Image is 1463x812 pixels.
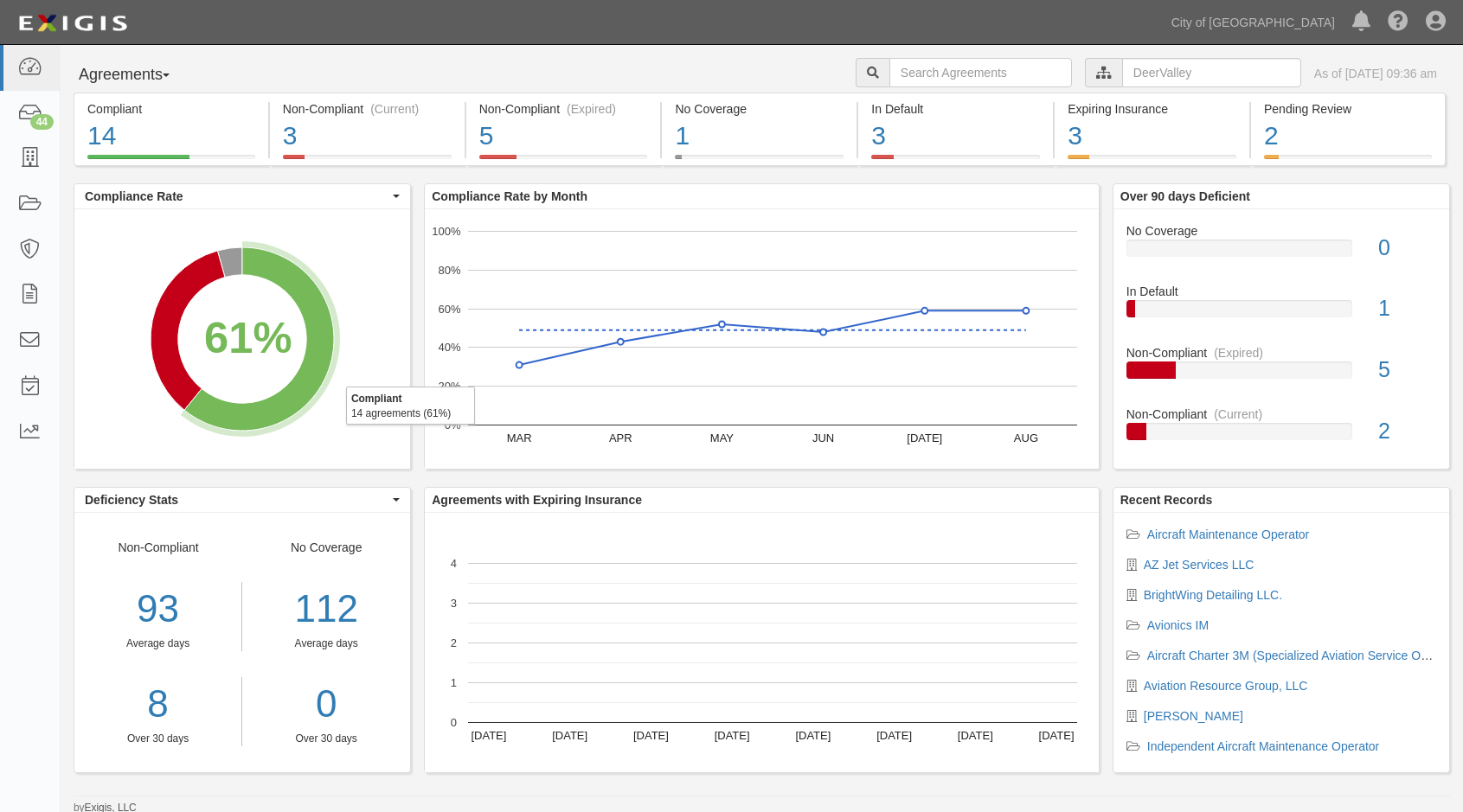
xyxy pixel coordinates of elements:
a: Compliant14 [74,155,268,169]
a: Expiring Insurance3 [1055,155,1249,169]
div: (Current) [370,100,419,118]
text: MAR [507,432,532,444]
b: Over 90 days Deficient [1120,189,1250,203]
text: [DATE] [908,432,943,444]
text: 1 [451,676,457,689]
div: As of [DATE] 09:36 am [1314,65,1437,82]
div: 1 [675,118,844,155]
div: Compliant [87,100,255,118]
svg: A chart. [74,209,410,469]
span: Compliance Rate [85,188,388,205]
div: Pending Review [1264,100,1432,118]
a: 8 [74,677,241,732]
b: Recent Records [1120,493,1213,507]
a: Independent Aircraft Maintenance Operator [1147,739,1380,753]
a: City of [GEOGRAPHIC_DATA] [1163,5,1344,40]
input: DeerValley [1122,58,1301,87]
text: 20% [439,380,461,393]
text: 4 [451,557,457,570]
text: 3 [451,597,457,610]
text: 2 [451,636,457,649]
b: Compliant [351,393,402,405]
a: No Coverage0 [1126,222,1436,284]
div: In Default [871,100,1040,118]
div: 3 [871,118,1040,155]
div: Non-Compliant (Current) [283,100,452,118]
div: 44 [30,114,54,130]
div: 112 [255,582,397,636]
svg: A chart. [425,209,1099,469]
text: 100% [433,225,462,238]
a: [PERSON_NAME] [1144,709,1243,723]
button: Deficiency Stats [74,488,410,512]
a: Avionics IM [1147,618,1209,632]
div: 5 [1365,355,1449,386]
div: 61% [204,306,292,368]
div: No Coverage [1113,222,1449,240]
div: 1 [1365,293,1449,324]
text: [DATE] [472,729,507,742]
div: Expiring Insurance [1068,100,1236,118]
a: Aviation Resource Group, LLC [1144,679,1308,693]
div: 3 [283,118,452,155]
text: MAY [710,432,735,444]
a: Non-Compliant(Expired)5 [466,155,661,169]
b: Agreements with Expiring Insurance [432,493,642,507]
text: APR [609,432,632,444]
text: [DATE] [1039,729,1075,742]
img: logo-5460c22ac91f19d4615b14bd174203de0afe785f0fc80cf4dbbc73dc1793850b.png [13,8,132,39]
a: Aircraft Maintenance Operator [1147,527,1310,541]
div: No Coverage [242,539,410,746]
a: BrightWing Detailing LLC. [1144,588,1282,602]
div: Over 30 days [255,732,397,746]
a: Non-Compliant(Current)2 [1126,406,1436,454]
a: Non-Compliant(Current)3 [270,155,465,169]
button: Agreements [74,58,203,93]
div: No Coverage [675,100,844,118]
div: Non-Compliant [1113,406,1449,423]
a: In Default3 [858,155,1053,169]
div: 5 [479,118,648,155]
div: In Default [1113,283,1449,300]
text: [DATE] [715,729,750,742]
span: Deficiency Stats [85,491,388,508]
div: Non-Compliant [74,539,242,746]
button: Compliance Rate [74,184,410,208]
text: [DATE] [958,729,993,742]
div: 2 [1365,416,1449,447]
div: Non-Compliant [1113,344,1449,361]
text: [DATE] [876,729,912,742]
text: 80% [439,264,461,277]
div: 3 [1068,118,1236,155]
a: 0 [255,677,397,732]
b: Compliance Rate by Month [432,189,587,203]
a: AZ Jet Services LLC [1144,558,1254,572]
div: 14 agreements (61%) [346,387,475,425]
div: (Expired) [1214,344,1263,361]
div: Over 30 days [74,732,241,746]
i: Help Center - Complianz [1388,12,1408,33]
div: (Current) [1214,406,1262,423]
a: No Coverage1 [662,155,857,169]
input: Search Agreements [889,58,1072,87]
div: 2 [1264,118,1432,155]
div: Non-Compliant (Expired) [479,100,648,118]
div: 93 [74,582,241,636]
div: Average days [74,636,241,651]
text: 40% [439,341,461,354]
text: [DATE] [552,729,587,742]
text: [DATE] [633,729,669,742]
div: 0 [1365,233,1449,264]
text: 0 [451,716,457,729]
text: [DATE] [796,729,831,742]
div: Average days [255,636,397,651]
text: 0% [445,419,461,432]
text: 60% [439,302,461,315]
div: A chart. [425,513,1099,772]
a: Non-Compliant(Expired)5 [1126,344,1436,406]
a: In Default1 [1126,283,1436,344]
